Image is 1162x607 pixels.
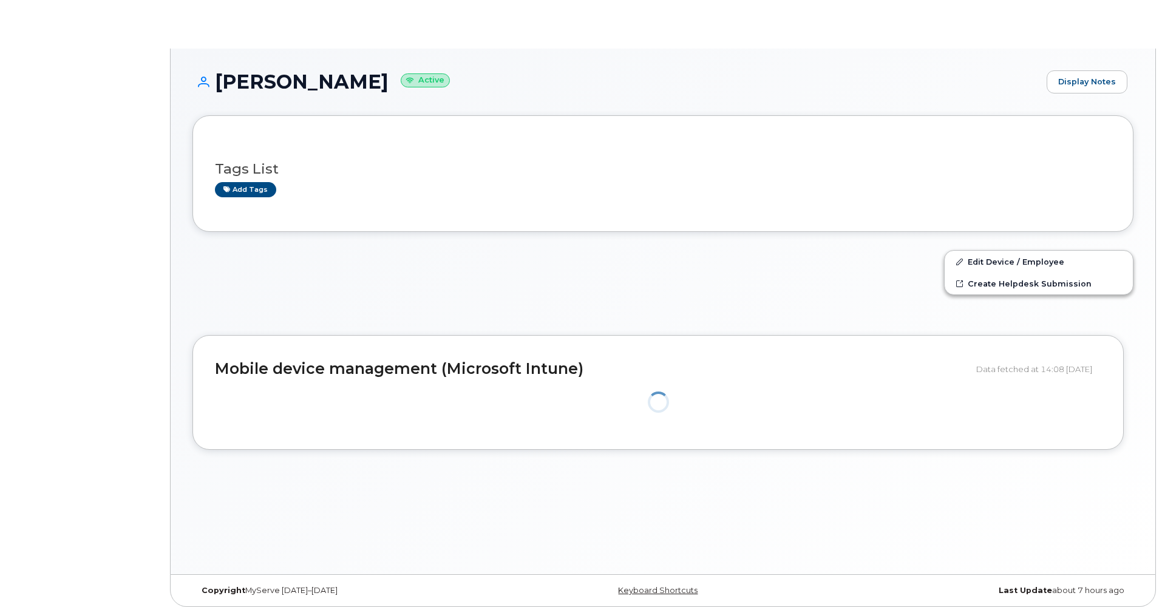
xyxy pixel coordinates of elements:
div: MyServe [DATE]–[DATE] [192,586,506,595]
h1: [PERSON_NAME] [192,71,1041,92]
a: Create Helpdesk Submission [945,273,1133,294]
strong: Last Update [999,586,1052,595]
a: Add tags [215,182,276,197]
h3: Tags List [215,161,1111,177]
h2: Mobile device management (Microsoft Intune) [215,361,967,378]
a: Display Notes [1047,70,1127,93]
div: Data fetched at 14:08 [DATE] [976,358,1101,381]
strong: Copyright [202,586,245,595]
div: about 7 hours ago [820,586,1133,595]
a: Keyboard Shortcuts [618,586,698,595]
a: Edit Device / Employee [945,251,1133,273]
small: Active [401,73,450,87]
